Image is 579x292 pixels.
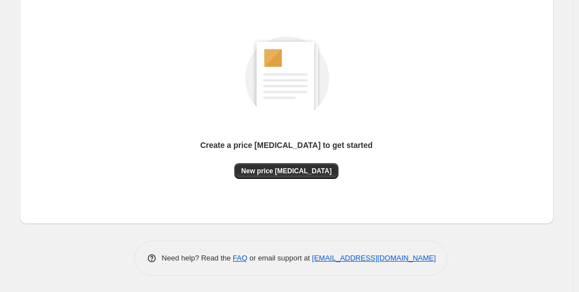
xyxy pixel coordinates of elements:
[234,163,338,179] button: New price [MEDICAL_DATA]
[233,254,247,262] a: FAQ
[200,140,373,151] p: Create a price [MEDICAL_DATA] to get started
[241,167,332,176] span: New price [MEDICAL_DATA]
[247,254,312,262] span: or email support at
[162,254,233,262] span: Need help? Read the
[312,254,436,262] a: [EMAIL_ADDRESS][DOMAIN_NAME]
